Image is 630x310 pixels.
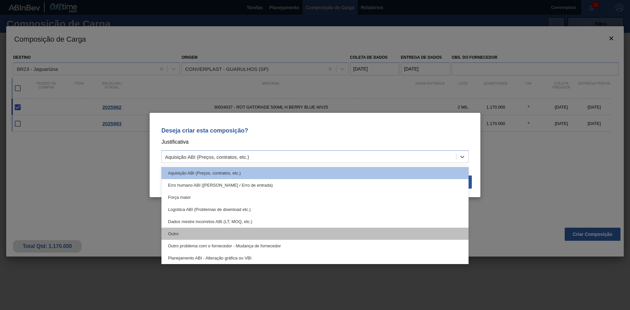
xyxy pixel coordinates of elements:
font: Aquisição ABI (Preços, contratos, etc.) [165,154,249,160]
font: Logística ABI (Problemas de download etc.) [168,207,251,212]
font: Erro humano ABI ([PERSON_NAME] / Erro de entrada) [168,183,273,188]
font: Aquisição ABI (Preços, contratos, etc.) [168,171,241,176]
font: Outro problema com o fornecedor - Mudança de fornecedor [168,243,281,248]
font: Outro [168,231,179,236]
font: Planejamento ABI - Alteração gráfica ou VBI [168,256,251,260]
font: Deseja criar esta composição? [161,127,248,134]
font: Força maior [168,195,191,200]
font: Dados mestre incorretos ABI (LT, MOQ, etc.) [168,219,252,224]
font: Justificativa [161,139,189,145]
